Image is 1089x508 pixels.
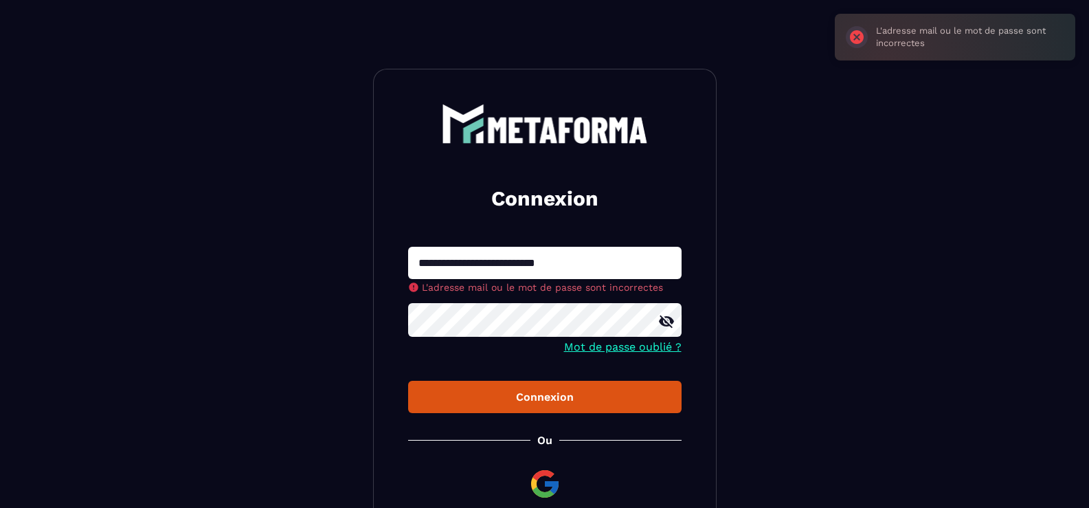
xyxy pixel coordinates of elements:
[564,340,682,353] a: Mot de passe oublié ?
[422,282,663,293] span: L'adresse mail ou le mot de passe sont incorrectes
[408,381,682,413] button: Connexion
[408,104,682,144] a: logo
[442,104,648,144] img: logo
[425,185,665,212] h2: Connexion
[528,467,561,500] img: google
[537,434,552,447] p: Ou
[419,390,671,404] div: Connexion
